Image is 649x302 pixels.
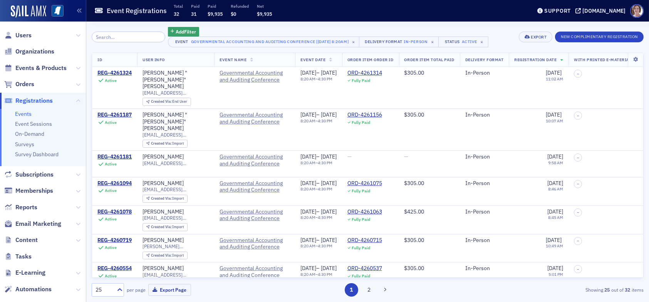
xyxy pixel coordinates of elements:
[168,27,200,37] button: AddFilter
[548,272,563,277] time: 5:01 PM
[300,112,337,118] div: –
[404,57,454,62] span: Order Item Total Paid
[300,186,315,192] time: 8:20 AM
[548,215,563,220] time: 8:45 AM
[174,39,190,44] div: Event
[318,118,332,123] time: 4:30 PM
[220,237,290,250] a: Governmental Accounting and Auditing Conference
[547,180,563,187] span: [DATE]
[15,170,54,179] span: Subscriptions
[347,209,382,215] a: ORD-4261063
[220,70,290,83] span: Governmental Accounting and Auditing Conference
[105,217,117,222] div: Active
[151,99,173,104] span: Created Via :
[97,265,132,272] div: REG-4260554
[143,272,209,278] span: [EMAIL_ADDRESS][DOMAIN_NAME]
[300,160,315,165] time: 8:20 AM
[577,72,579,76] span: –
[603,286,611,293] strong: 25
[347,70,382,77] a: ORD-4261314
[4,187,53,195] a: Memberships
[438,37,488,47] button: StatusActive×
[220,180,290,194] span: Governmental Accounting and Auditing Conference
[300,180,316,187] span: [DATE]
[345,283,358,297] button: 1
[300,215,337,220] div: –
[220,112,290,125] a: Governmental Accounting and Auditing Conference
[15,31,32,40] span: Users
[143,90,209,96] span: [EMAIL_ADDRESS][DOMAIN_NAME]
[97,154,132,160] a: REG-4261181
[300,154,337,160] div: –
[300,272,337,277] div: –
[4,170,54,179] a: Subscriptions
[143,154,184,160] div: [PERSON_NAME]
[546,118,563,123] time: 10:07 AM
[300,118,337,123] div: –
[15,151,59,158] a: Survey Dashboard
[15,80,34,88] span: Orders
[478,38,485,45] span: ×
[15,120,52,127] a: Event Sessions
[465,70,504,77] div: In-Person
[404,208,424,215] span: $425.00
[143,160,209,166] span: [EMAIL_ADDRESS][DOMAIN_NAME]
[546,243,563,249] time: 10:49 AM
[321,237,337,244] span: [DATE]
[46,5,64,18] a: View Homepage
[300,70,337,77] div: –
[555,33,644,40] a: New Complimentary Registration
[151,254,184,258] div: Import
[97,180,132,187] a: REG-4261094
[4,31,32,40] a: Users
[220,154,290,167] span: Governmental Accounting and Auditing Conference
[15,141,34,148] a: Surveys
[547,265,563,272] span: [DATE]
[143,244,209,249] span: [PERSON_NAME][EMAIL_ADDRESS][DOMAIN_NAME]
[97,237,132,244] div: REG-4260719
[347,112,382,118] div: ORD-4261156
[300,69,316,76] span: [DATE]
[176,28,196,35] span: Add Filter
[15,130,44,137] a: On-Demand
[300,180,337,187] div: –
[127,286,146,293] label: per page
[151,225,184,229] div: Import
[4,80,34,88] a: Orders
[300,208,316,215] span: [DATE]
[143,237,184,244] a: [PERSON_NAME]
[352,274,370,279] div: Fully Paid
[352,189,370,194] div: Fully Paid
[318,215,332,220] time: 4:30 PM
[624,286,632,293] strong: 32
[548,186,563,192] time: 8:46 AM
[519,32,552,42] button: Export
[191,3,200,9] p: Paid
[577,267,579,272] span: –
[465,265,504,272] div: In-Person
[15,220,61,228] span: Email Marketing
[15,203,37,212] span: Reports
[11,5,46,18] img: SailAMX
[365,39,402,44] div: Delivery Format
[318,76,332,82] time: 4:30 PM
[321,208,337,215] span: [DATE]
[92,32,165,42] input: Search…
[347,57,394,62] span: Order Item Order ID
[352,78,370,83] div: Fully Paid
[151,197,184,201] div: Import
[143,112,209,132] a: [PERSON_NAME] "[PERSON_NAME]" [PERSON_NAME]
[97,112,132,118] a: REG-4261187
[300,237,316,244] span: [DATE]
[143,195,188,203] div: Created Via: Import
[321,180,337,187] span: [DATE]
[174,11,179,17] span: 32
[300,187,337,192] div: –
[4,64,67,72] a: Events & Products
[220,209,290,222] a: Governmental Accounting and Auditing Conference
[347,237,382,244] a: ORD-4260715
